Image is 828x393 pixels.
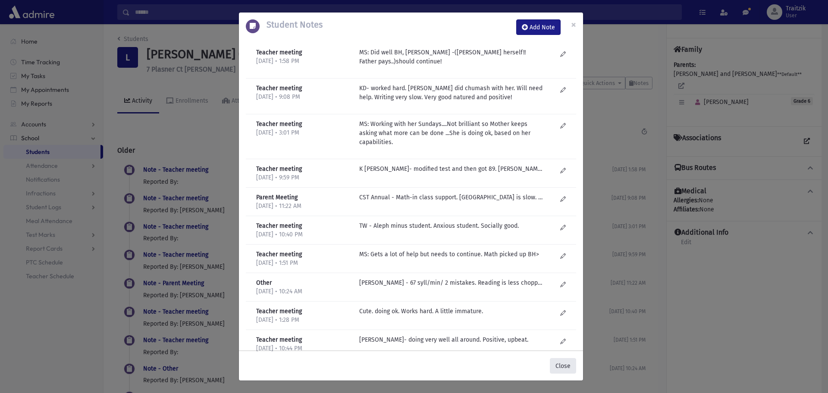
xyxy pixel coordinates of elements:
p: [DATE] • 10:44 PM [256,344,351,353]
b: Other [256,279,272,286]
p: [DATE] • 10:24 AM [256,287,351,296]
p: [DATE] • 1:28 PM [256,316,351,324]
p: Cute. doing ok. Works hard. A little immature. [359,307,544,316]
p: MS: Did well BH, [PERSON_NAME] -([PERSON_NAME] herself!! Father pays..)should continue! [359,48,544,66]
p: TW - Aleph minus student. Anxious student. Socially good. [359,221,544,230]
span: × [571,19,576,31]
b: Teacher meeting [256,251,302,258]
b: Teacher meeting [256,336,302,343]
p: [DATE] • 11:22 AM [256,202,351,211]
button: Close [550,358,576,374]
p: KD- worked hard. [PERSON_NAME] did chumash with her. Will need help. Writing very slow. Very good... [359,84,544,102]
button: Add Note [516,19,561,35]
b: Teacher meeting [256,222,302,230]
b: Teacher meeting [256,120,302,128]
b: Teacher meeting [256,165,302,173]
p: CST Annual - Math-in class support. [GEOGRAPHIC_DATA] is slow. Will start Book Club. Dad says she... [359,193,544,202]
p: MS: Gets a lot of help but needs to continue. Math picked up BH> [359,250,544,259]
b: Teacher meeting [256,85,302,92]
p: [DATE] • 1:51 PM [256,259,351,267]
p: MS: Working with her Sundays....Not brilliant so Mother keeps asking what more can be done ...She... [359,119,544,147]
button: Close [564,13,583,37]
p: [PERSON_NAME] - 67 syll/min/ 2 mistakes. Reading is less choppy-much smoother! [359,278,544,287]
p: K [PERSON_NAME]- modified test and then got 89. [PERSON_NAME] is working with her. Sits up front.... [359,164,544,173]
p: [DATE] • 1:58 PM [256,57,351,66]
h5: Student Notes [260,19,323,30]
p: [DATE] • 9:59 PM [256,173,351,182]
b: Teacher meeting [256,49,302,56]
p: [DATE] • 3:01 PM [256,129,351,137]
p: [PERSON_NAME]- doing very well all around. Positive, upbeat. [359,335,544,344]
b: Teacher meeting [256,308,302,315]
p: [DATE] • 10:40 PM [256,230,351,239]
p: [DATE] • 9:08 PM [256,93,351,101]
b: Parent Meeting [256,194,298,201]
